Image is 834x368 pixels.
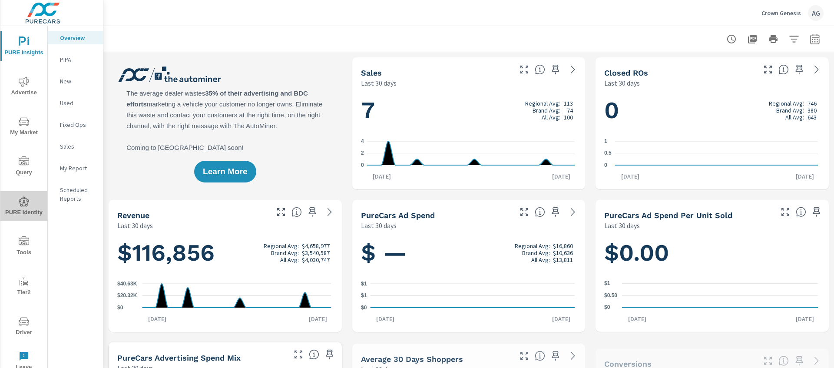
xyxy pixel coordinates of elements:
[117,293,137,299] text: $20.32K
[566,205,580,219] a: See more details in report
[796,207,806,217] span: Average cost of advertising per each vehicle sold at the dealer over the selected date range. The...
[3,236,45,258] span: Tools
[604,305,610,311] text: $0
[535,351,545,361] span: A rolling 30 day total of daily Shoppers on the dealership website, averaged over the selected da...
[810,354,824,368] a: See more details in report
[194,161,256,182] button: Learn More
[517,63,531,76] button: Make Fullscreen
[810,205,824,219] span: Save this to your personalized report
[517,205,531,219] button: Make Fullscreen
[117,281,137,287] text: $40.63K
[604,220,640,231] p: Last 30 days
[48,140,103,153] div: Sales
[302,249,330,256] p: $3,540,587
[806,30,824,48] button: Select Date Range
[604,96,820,125] h1: 0
[361,68,382,77] h5: Sales
[305,205,319,219] span: Save this to your personalized report
[361,211,435,220] h5: PureCars Ad Spend
[553,256,573,263] p: $13,811
[60,99,96,107] p: Used
[48,53,103,66] div: PIPA
[60,142,96,151] p: Sales
[785,114,804,121] p: All Avg:
[790,315,820,323] p: [DATE]
[361,355,463,364] h5: Average 30 Days Shoppers
[790,172,820,181] p: [DATE]
[792,63,806,76] span: Save this to your personalized report
[546,315,576,323] p: [DATE]
[361,138,364,144] text: 4
[3,196,45,218] span: PURE Identity
[117,220,153,231] p: Last 30 days
[361,281,367,287] text: $1
[264,242,299,249] p: Regional Avg:
[515,242,550,249] p: Regional Avg:
[808,107,817,114] p: 380
[776,107,804,114] p: Brand Avg:
[117,305,123,311] text: $0
[808,114,817,121] p: 643
[60,186,96,203] p: Scheduled Reports
[808,100,817,107] p: 746
[615,172,645,181] p: [DATE]
[535,64,545,75] span: Number of vehicles sold by the dealership over the selected date range. [Source: This data is sou...
[3,276,45,298] span: Tier2
[48,96,103,109] div: Used
[604,281,610,287] text: $1
[291,348,305,361] button: Make Fullscreen
[546,172,576,181] p: [DATE]
[604,78,640,88] p: Last 30 days
[274,205,288,219] button: Make Fullscreen
[769,100,804,107] p: Regional Avg:
[522,249,550,256] p: Brand Avg:
[566,349,580,363] a: See more details in report
[535,207,545,217] span: Total cost of media for all PureCars channels for the selected dealership group over the selected...
[3,76,45,98] span: Advertise
[549,205,563,219] span: Save this to your personalized report
[3,156,45,178] span: Query
[542,114,560,121] p: All Avg:
[280,256,299,263] p: All Avg:
[761,9,801,17] p: Crown Genesis
[549,63,563,76] span: Save this to your personalized report
[566,63,580,76] a: See more details in report
[60,33,96,42] p: Overview
[564,100,573,107] p: 113
[370,315,400,323] p: [DATE]
[367,172,397,181] p: [DATE]
[3,316,45,338] span: Driver
[604,211,732,220] h5: PureCars Ad Spend Per Unit Sold
[361,238,577,268] h1: $ —
[117,211,149,220] h5: Revenue
[808,5,824,21] div: AG
[302,256,330,263] p: $4,030,747
[604,292,617,298] text: $0.50
[604,68,648,77] h5: Closed ROs
[60,55,96,64] p: PIPA
[604,238,820,267] h1: $0.00
[48,31,103,44] div: Overview
[531,256,550,263] p: All Avg:
[60,77,96,86] p: New
[792,354,806,368] span: Save this to your personalized report
[778,64,789,75] span: Number of Repair Orders Closed by the selected dealership group over the selected time range. [So...
[302,242,330,249] p: $4,658,977
[48,183,103,205] div: Scheduled Reports
[553,249,573,256] p: $10,636
[303,315,333,323] p: [DATE]
[48,118,103,131] div: Fixed Ops
[361,220,397,231] p: Last 30 days
[604,150,612,156] text: 0.5
[309,349,319,360] span: This table looks at how you compare to the amount of budget you spend per channel as opposed to y...
[117,353,241,362] h5: PureCars Advertising Spend Mix
[142,315,172,323] p: [DATE]
[778,205,792,219] button: Make Fullscreen
[361,305,367,311] text: $0
[564,114,573,121] p: 100
[323,205,337,219] a: See more details in report
[517,349,531,363] button: Make Fullscreen
[60,120,96,129] p: Fixed Ops
[60,164,96,172] p: My Report
[291,207,302,217] span: Total sales revenue over the selected date range. [Source: This data is sourced from the dealer’s...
